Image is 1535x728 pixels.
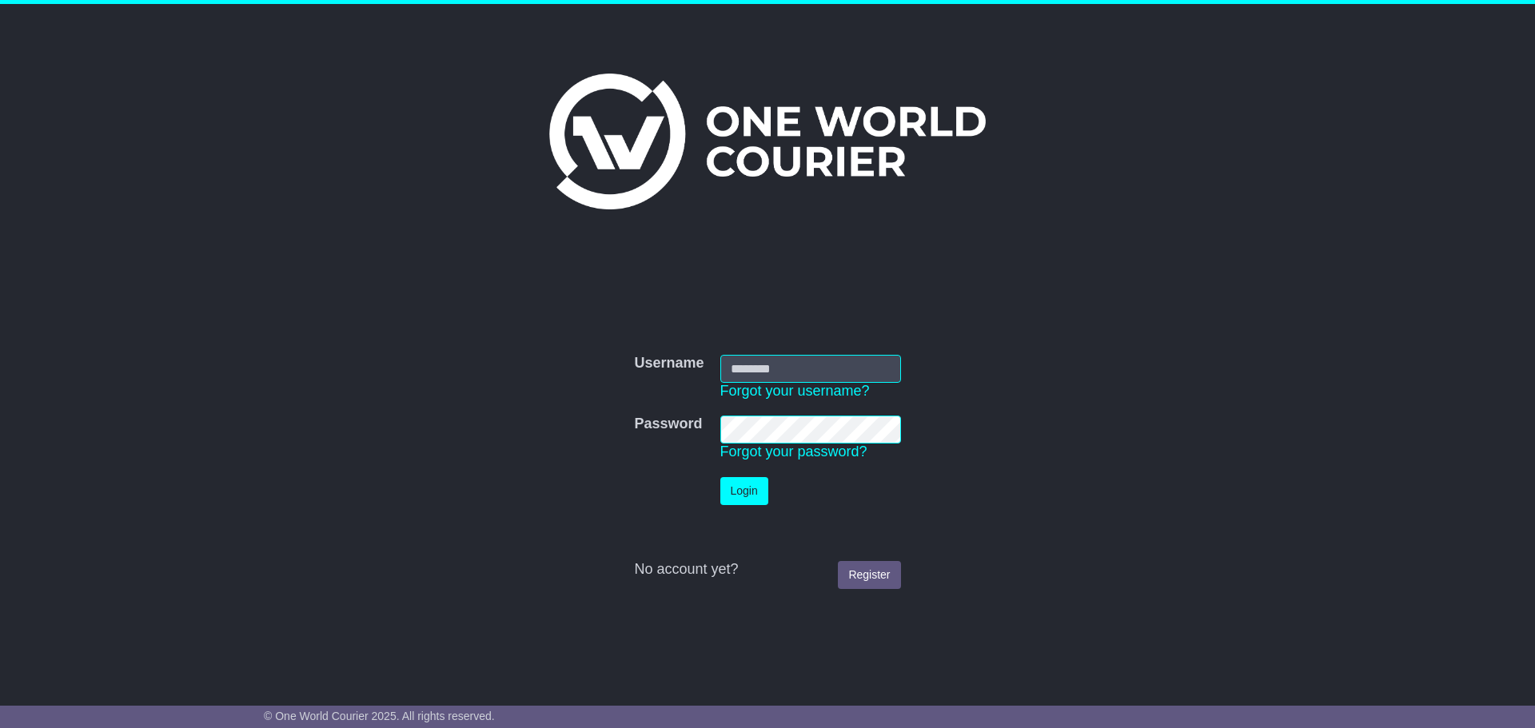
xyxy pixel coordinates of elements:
a: Forgot your username? [720,383,870,399]
span: © One World Courier 2025. All rights reserved. [264,710,495,722]
label: Password [634,416,702,433]
label: Username [634,355,704,372]
a: Forgot your password? [720,444,867,459]
button: Login [720,477,768,505]
img: One World [549,74,986,209]
a: Register [838,561,900,589]
div: No account yet? [634,561,900,579]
